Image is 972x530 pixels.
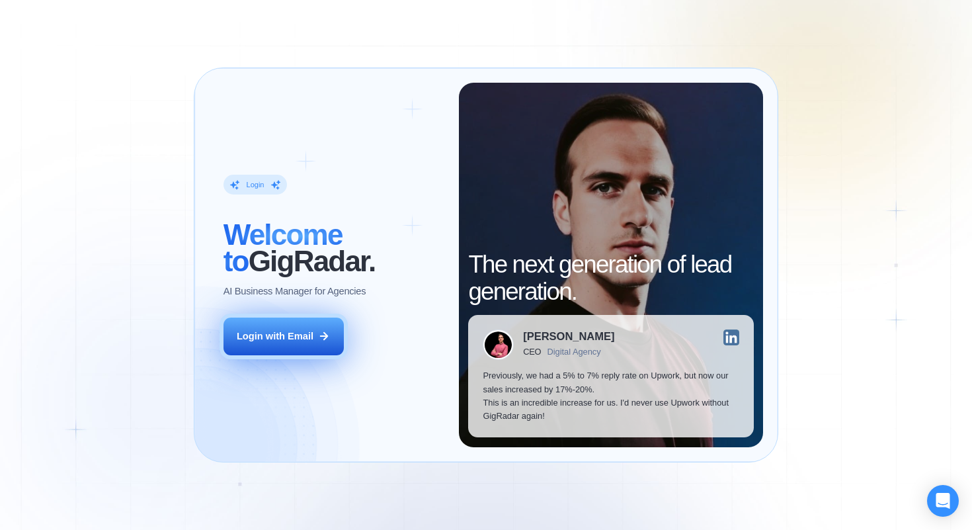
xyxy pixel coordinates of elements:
[547,347,601,357] div: Digital Agency
[483,369,739,423] p: Previously, we had a 5% to 7% reply rate on Upwork, but now our sales increased by 17%-20%. This ...
[468,251,753,305] h2: The next generation of lead generation.
[223,285,366,298] p: AI Business Manager for Agencies
[223,318,344,355] button: Login with Email
[523,347,541,357] div: CEO
[927,485,959,517] div: Open Intercom Messenger
[223,218,343,277] span: Welcome to
[237,330,313,343] div: Login with Email
[523,331,614,343] div: [PERSON_NAME]
[223,222,444,275] h2: ‍ GigRadar.
[247,180,264,190] div: Login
